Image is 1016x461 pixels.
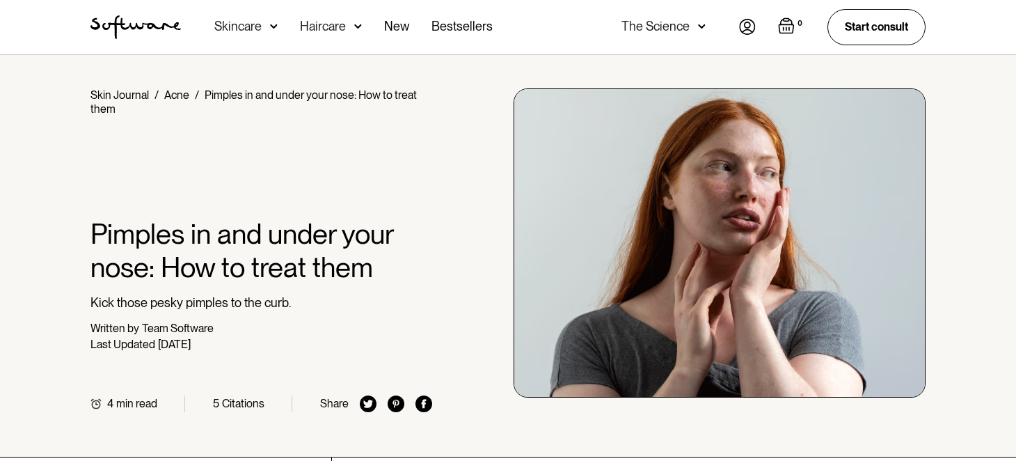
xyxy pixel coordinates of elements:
div: Written by [90,322,139,335]
div: The Science [621,19,690,33]
p: Kick those pesky pimples to the curb. [90,295,432,311]
img: arrow down [270,19,278,33]
a: home [90,15,181,39]
div: 4 [107,397,113,410]
div: Haircare [300,19,346,33]
div: [DATE] [158,338,191,351]
div: min read [116,397,157,410]
div: Pimples in and under your nose: How to treat them [90,88,417,116]
img: pinterest icon [388,396,404,412]
a: Open empty cart [778,17,805,37]
div: Team Software [142,322,214,335]
div: 5 [213,397,219,410]
div: / [195,88,199,102]
div: / [154,88,159,102]
h1: Pimples in and under your nose: How to treat them [90,217,432,284]
img: facebook icon [415,396,432,412]
img: arrow down [354,19,362,33]
a: Start consult [827,9,926,45]
div: Citations [222,397,264,410]
img: Software Logo [90,15,181,39]
div: Skincare [214,19,262,33]
img: twitter icon [360,396,376,412]
div: 0 [795,17,805,30]
a: Skin Journal [90,88,149,102]
div: Last Updated [90,338,155,351]
div: Share [320,397,349,410]
a: Acne [164,88,189,102]
img: arrow down [698,19,706,33]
